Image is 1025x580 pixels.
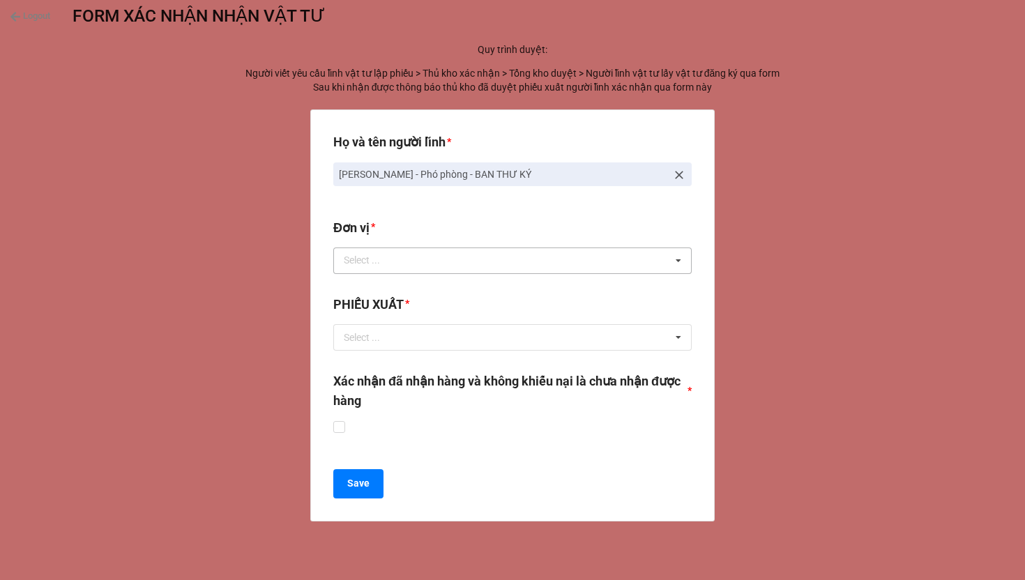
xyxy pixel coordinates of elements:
[11,66,1014,94] p: Người viết yêu cầu lĩnh vật tư lập phiếu > Thủ kho xác nhận > Tổng kho duyệt > Người lĩnh vật tư ...
[333,218,370,238] label: Đơn vị
[333,295,404,314] label: PHIẾU XUẤT
[11,43,1014,56] p: Quy trình duyệt:
[73,8,325,25] div: FORM XÁC NHẬN NHẬN VẬT TƯ
[347,476,370,491] b: Save
[333,372,686,411] label: Xác nhận đã nhận hàng và không khiếu nại là chưa nhận được hàng
[10,9,50,23] a: Logout
[340,329,400,345] div: Select ...
[333,132,446,152] label: Họ và tên người lĩnh
[333,469,384,498] button: Save
[340,252,400,268] div: Select ...
[339,167,667,181] p: [PERSON_NAME] - Phó phòng - BAN THƯ KÝ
